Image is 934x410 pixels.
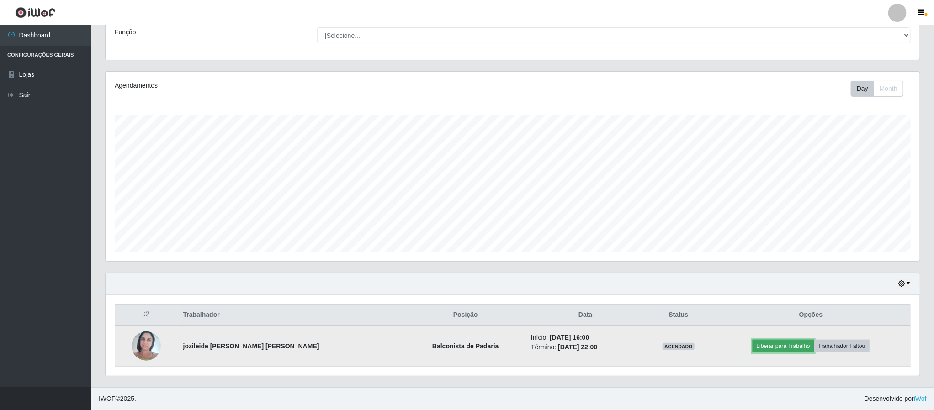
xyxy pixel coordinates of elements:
label: Função [115,27,136,37]
strong: Balconista de Padaria [432,342,499,350]
div: First group [851,81,903,97]
span: AGENDADO [663,343,695,350]
span: Desenvolvido por [865,394,927,404]
time: [DATE] 16:00 [550,334,589,341]
th: Posição [405,305,525,326]
img: 1705690307767.jpeg [132,326,161,365]
th: Status [645,305,711,326]
li: Início: [531,333,640,342]
span: IWOF [99,395,116,402]
time: [DATE] 22:00 [558,343,597,351]
th: Trabalhador [178,305,406,326]
th: Data [525,305,645,326]
div: Toolbar with button groups [851,81,911,97]
button: Trabalhador Faltou [814,340,870,352]
span: © 2025 . [99,394,136,404]
button: Month [874,81,903,97]
a: iWof [914,395,927,402]
strong: jozileide [PERSON_NAME] [PERSON_NAME] [183,342,319,350]
button: Liberar para Trabalho [753,340,814,352]
img: CoreUI Logo [15,7,56,18]
li: Término: [531,342,640,352]
div: Agendamentos [115,81,438,90]
button: Day [851,81,874,97]
th: Opções [711,305,910,326]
